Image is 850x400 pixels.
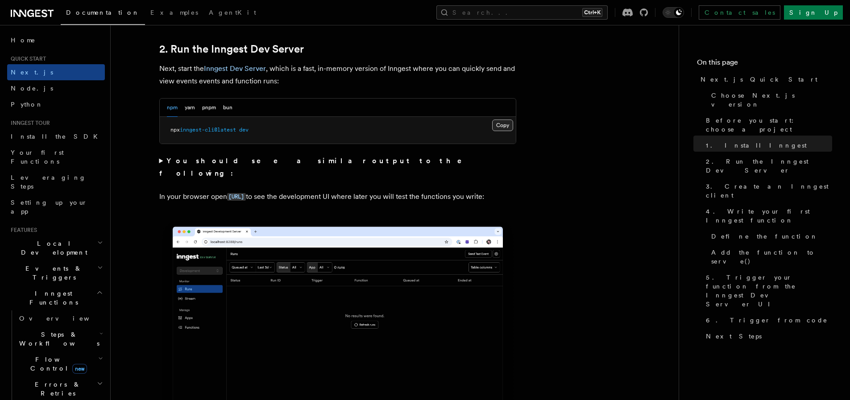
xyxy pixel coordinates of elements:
[708,228,832,244] a: Define the function
[7,289,96,307] span: Inngest Functions
[706,207,832,225] span: 4. Write your first Inngest function
[7,239,97,257] span: Local Development
[663,7,684,18] button: Toggle dark mode
[159,62,516,87] p: Next, start the , which is a fast, in-memory version of Inngest where you can quickly send and vi...
[159,190,516,203] p: In your browser open to see the development UI where later you will test the functions you write:
[239,127,249,133] span: dev
[706,273,832,309] span: 5. Trigger your function from the Inngest Dev Server UI
[784,5,843,20] a: Sign Up
[16,355,98,373] span: Flow Control
[16,330,100,348] span: Steps & Workflows
[708,87,832,112] a: Choose Next.js version
[7,235,105,260] button: Local Development
[7,80,105,96] a: Node.js
[706,141,807,150] span: 1. Install Inngest
[159,155,516,180] summary: You should see a similar output to the following:
[7,120,50,127] span: Inngest tour
[702,269,832,312] a: 5. Trigger your function from the Inngest Dev Server UI
[72,364,87,374] span: new
[436,5,608,20] button: Search...Ctrl+K
[582,8,602,17] kbd: Ctrl+K
[708,244,832,269] a: Add the function to serve()
[7,227,37,234] span: Features
[227,192,246,201] a: [URL]
[699,5,780,20] a: Contact sales
[702,203,832,228] a: 4. Write your first Inngest function
[167,99,178,117] button: npm
[7,32,105,48] a: Home
[11,101,43,108] span: Python
[702,137,832,153] a: 1. Install Inngest
[7,194,105,219] a: Setting up your app
[159,43,304,55] a: 2. Run the Inngest Dev Server
[185,99,195,117] button: yarn
[7,55,46,62] span: Quick start
[7,260,105,285] button: Events & Triggers
[702,112,832,137] a: Before you start: choose a project
[227,193,246,201] code: [URL]
[702,178,832,203] a: 3. Create an Inngest client
[16,326,105,351] button: Steps & Workflows
[19,315,111,322] span: Overview
[16,310,105,326] a: Overview
[61,3,145,25] a: Documentation
[209,9,256,16] span: AgentKit
[11,133,103,140] span: Install the SDK
[11,36,36,45] span: Home
[7,264,97,282] span: Events & Triggers
[706,332,762,341] span: Next Steps
[159,157,475,177] strong: You should see a similar output to the following:
[697,57,832,71] h4: On this page
[11,69,53,76] span: Next.js
[204,64,266,73] a: Inngest Dev Server
[66,9,140,16] span: Documentation
[706,182,832,200] span: 3. Create an Inngest client
[11,174,86,190] span: Leveraging Steps
[11,85,53,92] span: Node.js
[7,128,105,144] a: Install the SDK
[7,285,105,310] button: Inngest Functions
[706,316,828,325] span: 6. Trigger from code
[706,157,832,175] span: 2. Run the Inngest Dev Server
[7,64,105,80] a: Next.js
[150,9,198,16] span: Examples
[7,144,105,169] a: Your first Functions
[711,232,818,241] span: Define the function
[16,351,105,376] button: Flow Controlnew
[711,248,832,266] span: Add the function to serve()
[492,120,513,131] button: Copy
[702,312,832,328] a: 6. Trigger from code
[702,153,832,178] a: 2. Run the Inngest Dev Server
[702,328,832,344] a: Next Steps
[203,3,261,24] a: AgentKit
[11,149,64,165] span: Your first Functions
[202,99,216,117] button: pnpm
[706,116,832,134] span: Before you start: choose a project
[11,199,87,215] span: Setting up your app
[7,96,105,112] a: Python
[701,75,817,84] span: Next.js Quick Start
[711,91,832,109] span: Choose Next.js version
[223,99,232,117] button: bun
[697,71,832,87] a: Next.js Quick Start
[180,127,236,133] span: inngest-cli@latest
[7,169,105,194] a: Leveraging Steps
[145,3,203,24] a: Examples
[16,380,97,398] span: Errors & Retries
[170,127,180,133] span: npx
